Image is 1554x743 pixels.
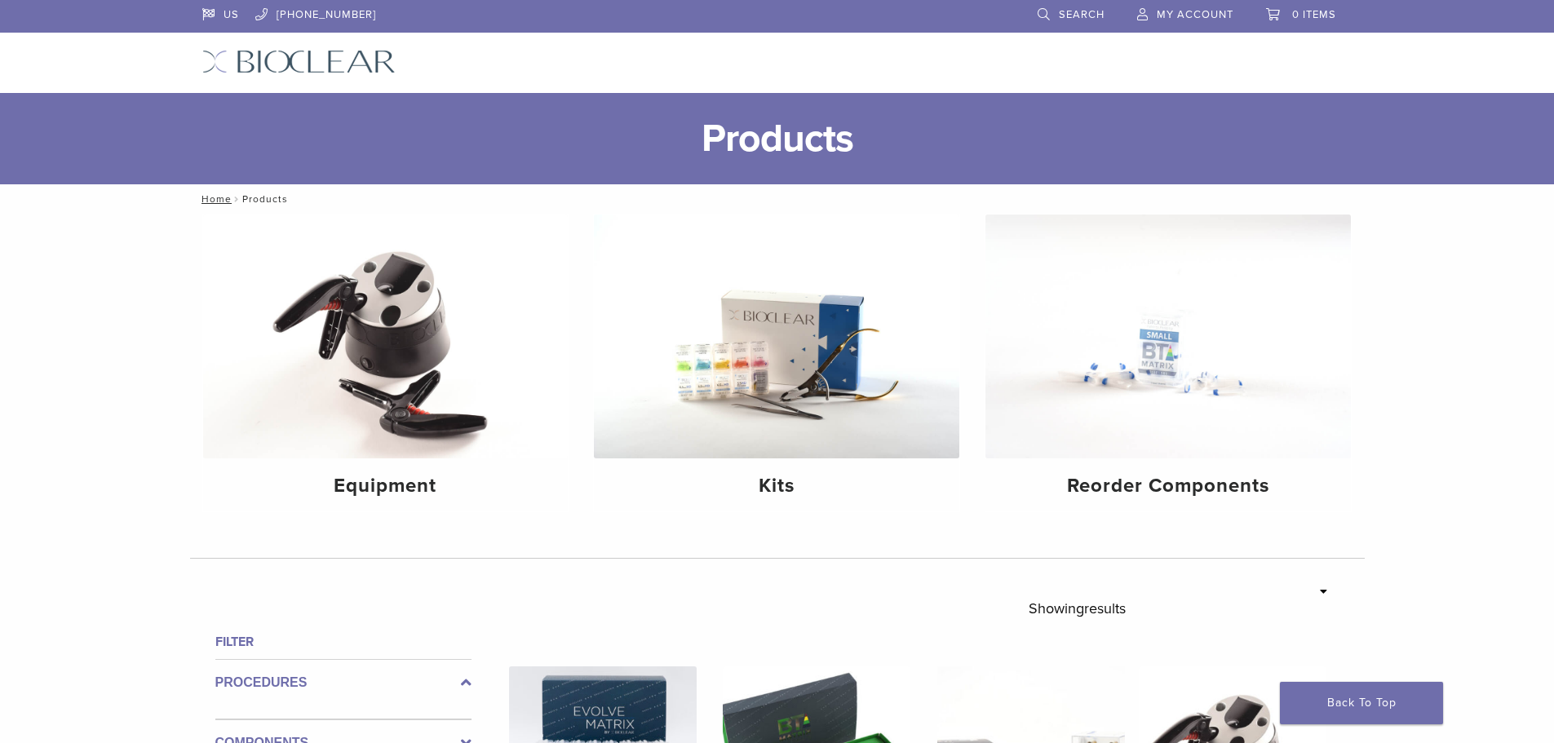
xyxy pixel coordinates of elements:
[203,214,569,511] a: Equipment
[232,195,242,203] span: /
[1059,8,1105,21] span: Search
[215,673,472,692] label: Procedures
[985,214,1351,511] a: Reorder Components
[1292,8,1336,21] span: 0 items
[216,471,556,501] h4: Equipment
[594,214,959,511] a: Kits
[1280,682,1443,724] a: Back To Top
[985,214,1351,458] img: Reorder Components
[1029,591,1126,626] p: Showing results
[215,632,472,652] h4: Filter
[998,471,1338,501] h4: Reorder Components
[190,184,1365,214] nav: Products
[1157,8,1233,21] span: My Account
[202,50,396,73] img: Bioclear
[197,193,232,205] a: Home
[594,214,959,458] img: Kits
[607,471,946,501] h4: Kits
[203,214,569,458] img: Equipment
